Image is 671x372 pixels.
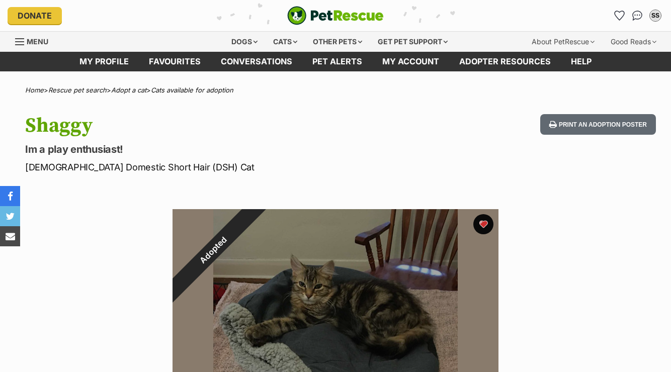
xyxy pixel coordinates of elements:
div: Cats [266,32,304,52]
div: SS [650,11,660,21]
a: Cats available for adoption [151,86,233,94]
p: [DEMOGRAPHIC_DATA] Domestic Short Hair (DSH) Cat [25,160,409,174]
ul: Account quick links [611,8,663,24]
button: My account [647,8,663,24]
h1: Shaggy [25,114,409,137]
a: Adopt a cat [111,86,146,94]
a: My profile [69,52,139,71]
div: Good Reads [604,32,663,52]
a: Menu [15,32,55,50]
a: Conversations [629,8,645,24]
img: logo-cat-932fe2b9b8326f06289b0f2fb663e598f794de774fb13d1741a6617ecf9a85b4.svg [287,6,384,25]
img: chat-41dd97257d64d25036548639549fe6c8038ab92f7586957e7f3b1b290dea8141.svg [632,11,643,21]
a: Favourites [611,8,627,24]
a: Pet alerts [302,52,372,71]
div: About PetRescue [525,32,602,52]
a: Adopter resources [449,52,561,71]
span: Menu [27,37,48,46]
div: Get pet support [371,32,455,52]
button: Print an adoption poster [540,114,656,135]
a: Donate [8,7,62,24]
a: Help [561,52,602,71]
a: Home [25,86,44,94]
div: Other pets [306,32,369,52]
a: conversations [211,52,302,71]
p: Im a play enthusiast! [25,142,409,156]
a: Favourites [139,52,211,71]
div: Adopted [149,186,277,313]
a: PetRescue [287,6,384,25]
a: My account [372,52,449,71]
div: Dogs [224,32,265,52]
button: favourite [473,214,493,234]
a: Rescue pet search [48,86,107,94]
